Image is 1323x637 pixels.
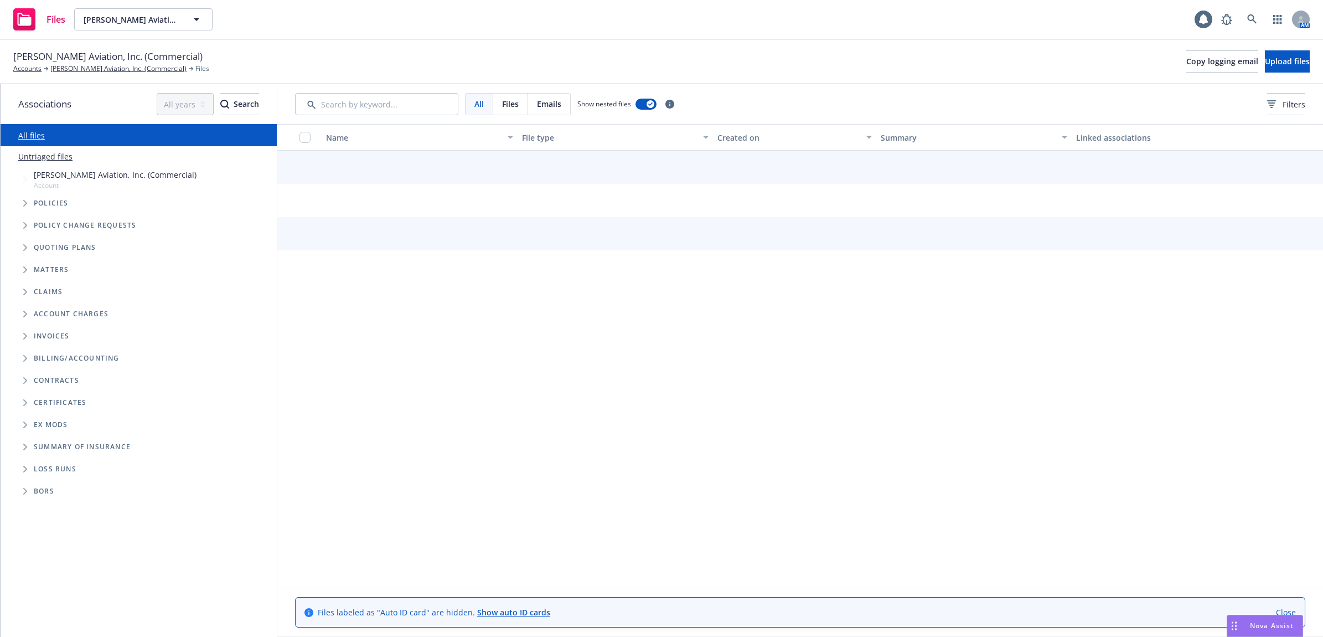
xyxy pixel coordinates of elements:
[1267,99,1305,110] span: Filters
[34,222,136,229] span: Policy change requests
[34,377,79,384] span: Contracts
[522,132,697,143] div: File type
[1076,132,1263,143] div: Linked associations
[34,399,86,406] span: Certificates
[34,466,76,472] span: Loss Runs
[13,49,203,64] span: [PERSON_NAME] Aviation, Inc. (Commercial)
[1265,50,1310,73] button: Upload files
[326,132,501,143] div: Name
[1227,615,1241,636] div: Drag to move
[84,14,179,25] span: [PERSON_NAME] Aviation, Inc. (Commercial)
[577,99,631,109] span: Show nested files
[220,94,259,115] div: Search
[18,130,45,141] a: All files
[1276,607,1296,618] a: Close
[34,422,68,428] span: Ex Mods
[1072,124,1268,151] button: Linked associations
[1186,56,1258,66] span: Copy logging email
[502,98,519,110] span: Files
[34,311,108,317] span: Account charges
[537,98,561,110] span: Emails
[195,64,209,74] span: Files
[1267,8,1289,30] a: Switch app
[34,444,131,450] span: Summary of insurance
[318,607,550,618] span: Files labeled as "Auto ID card" are hidden.
[1265,56,1310,66] span: Upload files
[34,200,69,207] span: Policies
[18,97,71,111] span: Associations
[13,64,42,74] a: Accounts
[713,124,876,151] button: Created on
[477,607,550,618] a: Show auto ID cards
[34,355,120,362] span: Billing/Accounting
[1227,615,1303,637] button: Nova Assist
[1216,8,1238,30] a: Report a Bug
[474,98,484,110] span: All
[74,8,213,30] button: [PERSON_NAME] Aviation, Inc. (Commercial)
[9,4,70,35] a: Files
[50,64,187,74] a: [PERSON_NAME] Aviation, Inc. (Commercial)
[881,132,1056,143] div: Summary
[518,124,714,151] button: File type
[1250,621,1294,630] span: Nova Assist
[220,100,229,109] svg: Search
[34,289,63,295] span: Claims
[1186,50,1258,73] button: Copy logging email
[34,333,70,340] span: Invoices
[34,181,197,190] span: Account
[34,169,197,181] span: [PERSON_NAME] Aviation, Inc. (Commercial)
[34,488,54,495] span: BORs
[220,93,259,115] button: SearchSearch
[1,347,277,502] div: Folder Tree Example
[34,266,69,273] span: Matters
[1241,8,1263,30] a: Search
[717,132,860,143] div: Created on
[322,124,518,151] button: Name
[295,93,458,115] input: Search by keyword...
[1283,99,1305,110] span: Filters
[34,244,96,251] span: Quoting plans
[46,15,65,24] span: Files
[299,132,311,143] input: Select all
[1,167,277,347] div: Tree Example
[876,124,1072,151] button: Summary
[1267,93,1305,115] button: Filters
[18,151,73,162] a: Untriaged files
